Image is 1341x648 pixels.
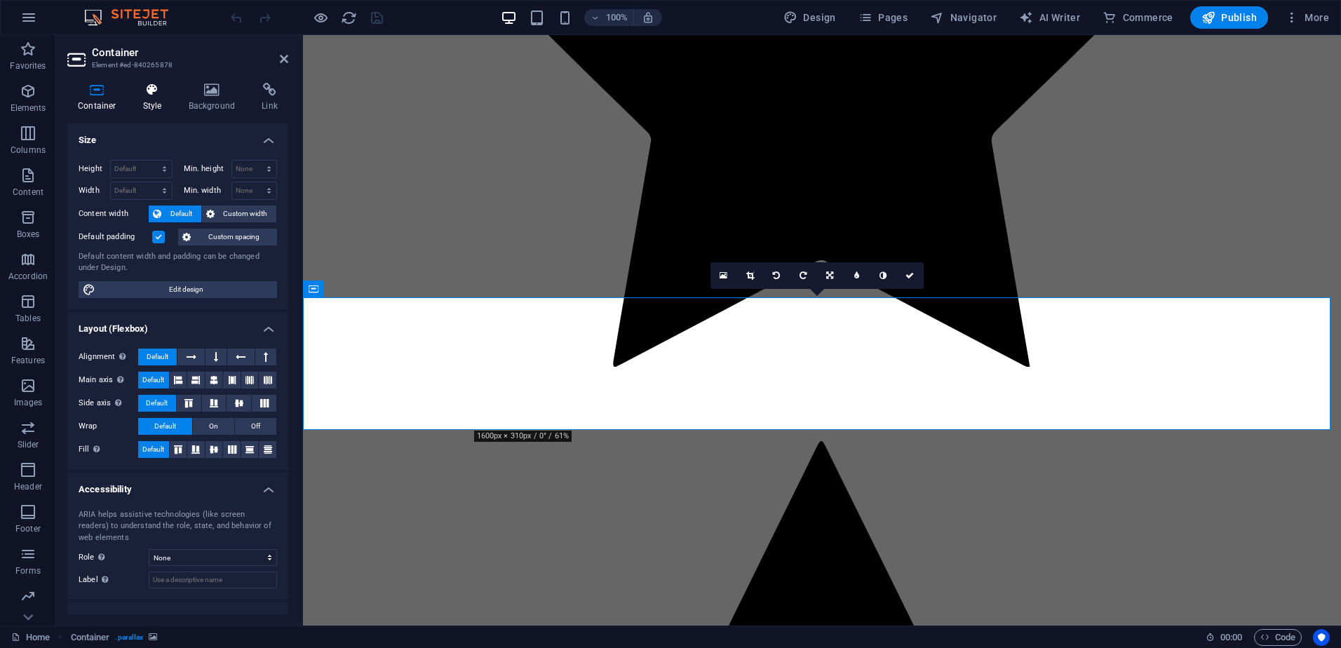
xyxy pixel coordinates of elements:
button: On [193,418,234,435]
a: Confirm ( Ctrl ⏎ ) [897,262,924,289]
nav: breadcrumb [71,629,158,646]
h4: Style [133,83,178,112]
input: Use a descriptive name [149,572,277,588]
span: Default [154,418,176,435]
button: Custom spacing [178,229,277,245]
p: Columns [11,144,46,156]
a: Select files from the file manager, stock photos, or upload file(s) [710,262,737,289]
p: Content [13,187,43,198]
button: Commerce [1097,6,1179,29]
button: Default [138,418,192,435]
span: Default [146,395,168,412]
span: Default [142,441,164,458]
p: Elements [11,102,46,114]
label: Width [79,187,110,194]
a: Greyscale [870,262,897,289]
button: More [1279,6,1335,29]
p: Footer [15,523,41,534]
h4: Accessibility [67,473,288,498]
button: Publish [1190,6,1268,29]
p: Tables [15,313,41,324]
span: Default [147,349,168,365]
h2: Container [92,46,288,59]
span: AI Writer [1019,11,1080,25]
span: Off [251,418,260,435]
button: Navigator [924,6,1002,29]
i: Reload page [341,10,357,26]
button: Default [138,441,169,458]
h4: Background [178,83,252,112]
div: Design (Ctrl+Alt+Y) [778,6,842,29]
label: Min. width [184,187,231,194]
h4: Container [67,83,133,112]
span: On [209,418,218,435]
a: Click to cancel selection. Double-click to open Pages [11,629,50,646]
p: Favorites [10,60,46,72]
button: AI Writer [1013,6,1086,29]
a: Rotate left 90° [764,262,790,289]
span: Role [79,549,109,566]
span: Commerce [1103,11,1173,25]
h4: Link [251,83,288,112]
button: Edit design [79,281,277,298]
span: Code [1260,629,1295,646]
button: Code [1254,629,1302,646]
span: . parallax [115,629,143,646]
button: Custom width [202,205,277,222]
span: Default [166,205,197,222]
a: Change orientation [817,262,844,289]
span: Click to select. Double-click to edit [71,629,110,646]
button: Default [149,205,201,222]
i: On resize automatically adjust zoom level to fit chosen device. [642,11,654,24]
a: Crop mode [737,262,764,289]
p: Images [14,397,43,408]
span: Design [783,11,836,25]
label: Side axis [79,395,138,412]
p: Accordion [8,271,48,282]
button: Off [235,418,276,435]
button: Design [778,6,842,29]
h4: Layout (Flexbox) [67,312,288,337]
div: Default content width and padding can be changed under Design. [79,251,277,274]
label: Label [79,572,149,588]
span: Navigator [930,11,997,25]
span: : [1230,632,1232,642]
span: More [1285,11,1329,25]
button: Default [138,349,177,365]
i: This element contains a background [149,633,157,641]
h3: Element #ed-840265878 [92,59,260,72]
label: Content width [79,205,149,222]
span: Publish [1201,11,1257,25]
button: reload [340,9,357,26]
h4: Size [67,123,288,149]
label: Wrap [79,418,138,435]
span: 00 00 [1220,629,1242,646]
button: Pages [853,6,913,29]
label: Min. height [184,165,231,173]
span: Custom spacing [195,229,273,245]
label: Fill [79,441,138,458]
p: Boxes [17,229,40,240]
h4: Shape Dividers [67,602,288,628]
button: Click here to leave preview mode and continue editing [312,9,329,26]
p: Slider [18,439,39,450]
button: Default [138,372,169,389]
p: Features [11,355,45,366]
label: Main axis [79,372,138,389]
img: Editor Logo [81,9,186,26]
label: Alignment [79,349,138,365]
h6: Session time [1206,629,1243,646]
label: Height [79,165,110,173]
button: 100% [584,9,634,26]
span: Edit design [100,281,273,298]
span: Default [142,372,164,389]
button: Default [138,395,176,412]
span: Pages [858,11,908,25]
p: Header [14,481,42,492]
span: Custom width [219,205,273,222]
p: Marketing [8,607,47,619]
h6: 100% [605,9,628,26]
a: Rotate right 90° [790,262,817,289]
a: Blur [844,262,870,289]
div: ARIA helps assistive technologies (like screen readers) to understand the role, state, and behavi... [79,509,277,544]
